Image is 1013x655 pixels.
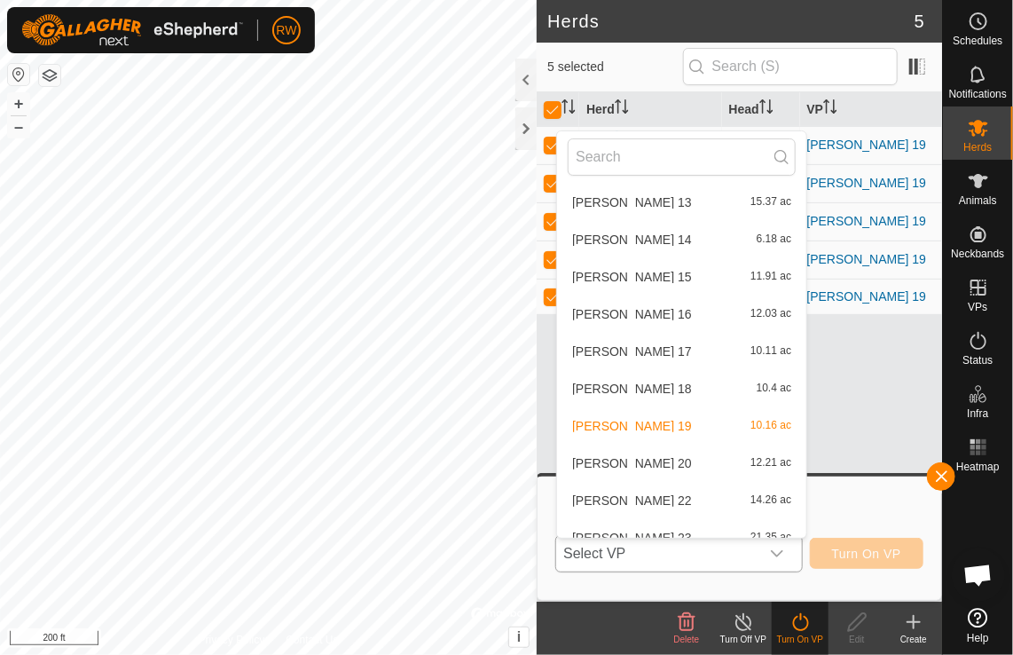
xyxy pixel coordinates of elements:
[807,252,927,266] a: [PERSON_NAME] 19
[683,48,898,85] input: Search (S)
[750,420,791,432] span: 10.16 ac
[759,536,795,572] div: dropdown trigger
[557,371,806,406] li: Mooney 18
[968,302,987,312] span: VPs
[967,633,989,643] span: Help
[943,601,1013,651] a: Help
[572,196,692,209] span: [PERSON_NAME] 13
[963,142,992,153] span: Herds
[547,58,682,76] span: 5 selected
[952,548,1005,602] div: Open chat
[572,233,692,246] span: [PERSON_NAME] 14
[557,222,806,257] li: Mooney 14
[21,14,243,46] img: Gallagher Logo
[557,483,806,518] li: Mooney 22
[750,308,791,320] span: 12.03 ac
[959,195,997,206] span: Animals
[674,635,700,644] span: Delete
[750,457,791,470] span: 12.21 ac
[568,138,796,176] input: Search
[547,11,915,32] h2: Herds
[949,89,1007,99] span: Notifications
[962,355,993,366] span: Status
[572,383,692,395] span: [PERSON_NAME] 18
[807,176,927,190] a: [PERSON_NAME] 19
[8,64,29,85] button: Reset Map
[557,334,806,369] li: Mooney 17
[276,21,296,40] span: RW
[199,632,265,648] a: Privacy Policy
[750,271,791,283] span: 11.91 ac
[557,408,806,444] li: Mooney 19
[810,538,923,569] button: Turn On VP
[572,345,692,358] span: [PERSON_NAME] 17
[556,536,758,572] span: Select VP
[953,36,1002,46] span: Schedules
[557,259,806,295] li: Mooney 15
[579,92,721,127] th: Herd
[750,345,791,358] span: 10.11 ac
[807,289,927,304] a: [PERSON_NAME] 19
[557,185,806,220] li: Mooney 13
[823,102,837,116] p-sorticon: Activate to sort
[759,102,773,116] p-sorticon: Activate to sort
[39,65,60,86] button: Map Layers
[557,446,806,481] li: Mooney 20
[715,633,772,646] div: Turn Off VP
[8,116,29,138] button: –
[509,627,529,647] button: i
[572,532,692,544] span: [PERSON_NAME] 23
[750,196,791,209] span: 15.37 ac
[807,214,927,228] a: [PERSON_NAME] 19
[828,633,885,646] div: Edit
[286,632,338,648] a: Contact Us
[750,532,791,544] span: 21.35 ac
[915,8,924,35] span: 5
[572,494,692,507] span: [PERSON_NAME] 22
[615,102,629,116] p-sorticon: Activate to sort
[557,520,806,556] li: Mooney 23
[757,233,791,246] span: 6.18 ac
[572,308,692,320] span: [PERSON_NAME] 16
[967,408,988,419] span: Infra
[572,271,692,283] span: [PERSON_NAME] 15
[572,420,692,432] span: [PERSON_NAME] 19
[885,633,942,646] div: Create
[8,93,29,114] button: +
[557,296,806,332] li: Mooney 16
[517,629,521,644] span: i
[615,127,714,164] div: [PERSON_NAME]'s 2024 Heifers
[561,102,576,116] p-sorticon: Activate to sort
[772,633,828,646] div: Turn On VP
[757,383,791,395] span: 10.4 ac
[951,249,1004,259] span: Neckbands
[722,92,800,127] th: Head
[832,547,901,561] span: Turn On VP
[956,462,1000,472] span: Heatmap
[572,457,692,470] span: [PERSON_NAME] 20
[800,92,942,127] th: VP
[750,494,791,507] span: 14.26 ac
[807,138,927,152] a: [PERSON_NAME] 19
